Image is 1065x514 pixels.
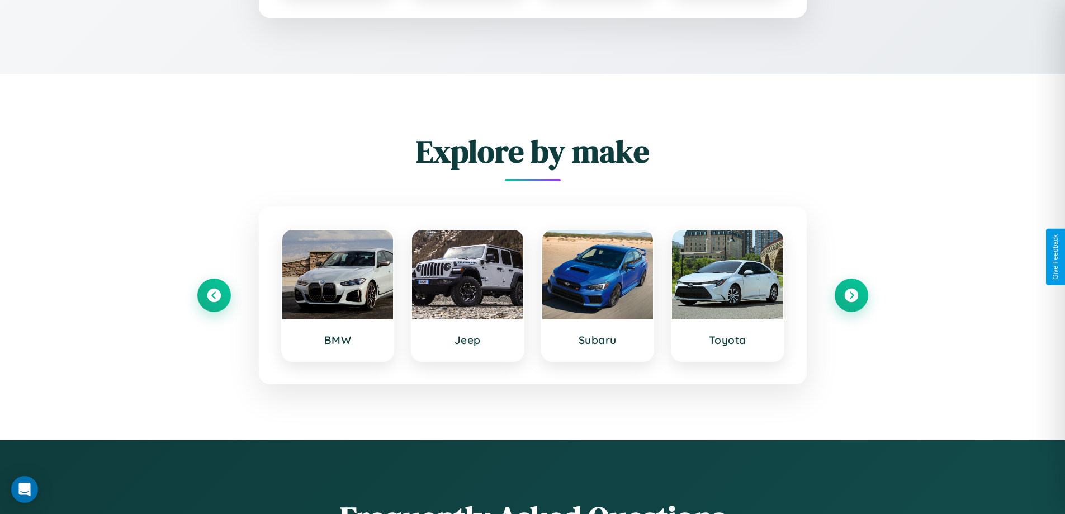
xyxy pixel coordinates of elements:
div: Give Feedback [1052,234,1059,280]
div: Open Intercom Messenger [11,476,38,503]
h3: BMW [294,333,382,347]
h3: Toyota [683,333,772,347]
h3: Jeep [423,333,512,347]
h3: Subaru [553,333,642,347]
h2: Explore by make [197,130,868,173]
